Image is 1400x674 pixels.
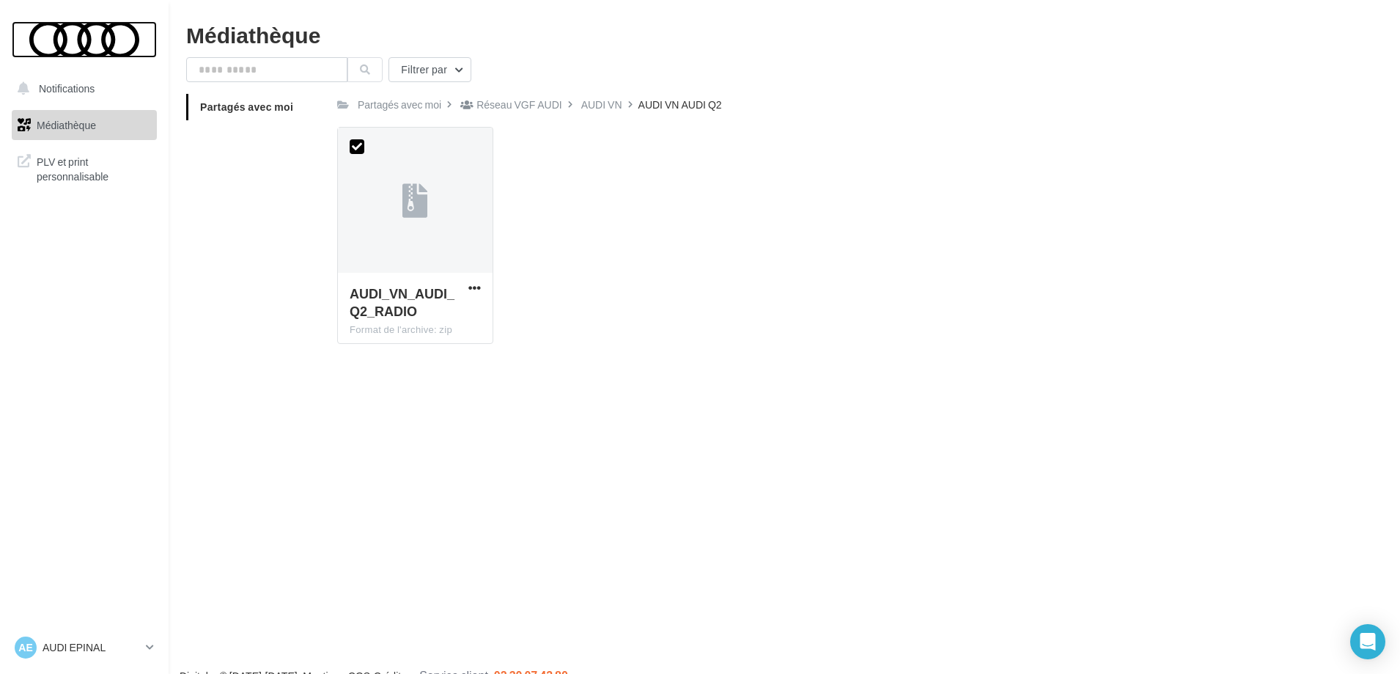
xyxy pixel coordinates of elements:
a: Médiathèque [9,110,160,141]
p: AUDI EPINAL [43,640,140,655]
button: Notifications [9,73,154,104]
div: AUDI VN AUDI Q2 [638,98,722,112]
div: Réseau VGF AUDI [476,98,561,112]
span: Partagés avec moi [200,100,293,113]
span: Médiathèque [37,119,96,131]
span: AE [18,640,32,655]
span: AUDI_VN_AUDI_Q2_RADIO [350,285,454,319]
span: Notifications [39,82,95,95]
div: Médiathèque [186,23,1382,45]
div: Open Intercom Messenger [1350,624,1385,659]
span: PLV et print personnalisable [37,152,151,183]
a: AE AUDI EPINAL [12,634,157,662]
div: Partagés avec moi [358,98,441,112]
a: PLV et print personnalisable [9,146,160,189]
div: Format de l'archive: zip [350,323,481,337]
div: AUDI VN [581,98,622,112]
button: Filtrer par [388,57,471,82]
